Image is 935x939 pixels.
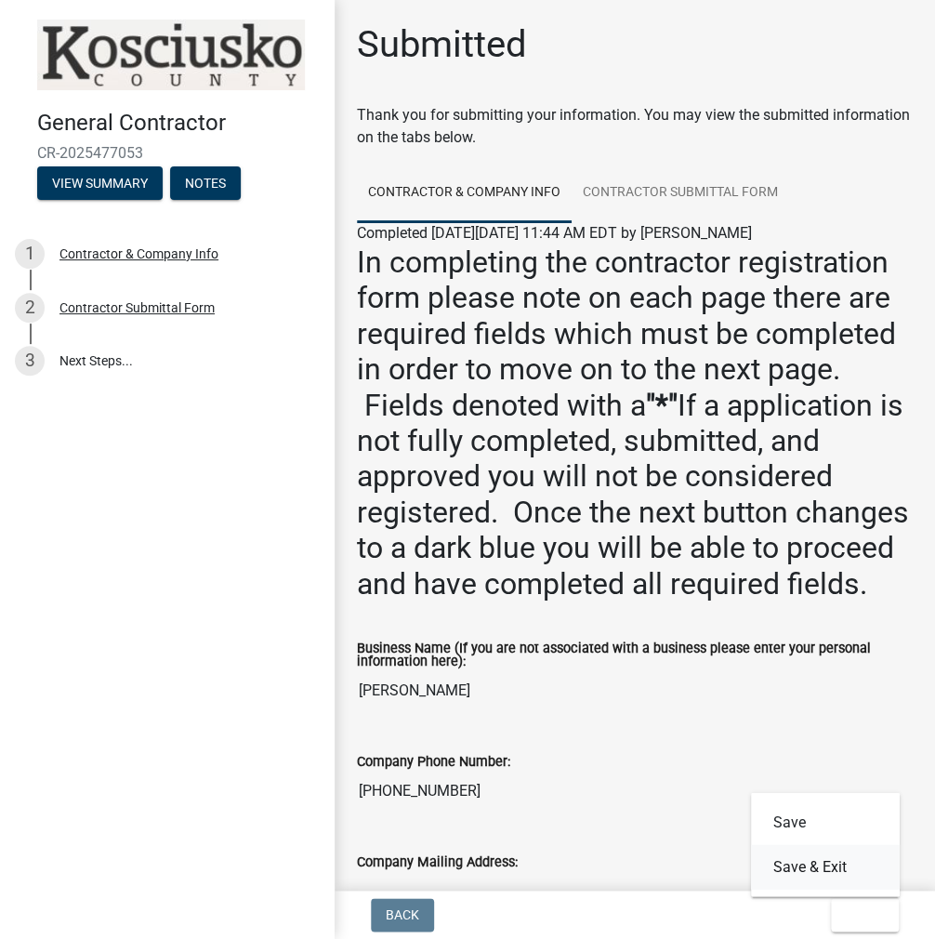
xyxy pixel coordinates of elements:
button: Save & Exit [751,844,900,889]
wm-modal-confirm: Summary [37,177,163,192]
a: Contractor Submittal Form [572,164,789,223]
button: Exit [831,898,899,932]
button: View Summary [37,166,163,200]
div: 2 [15,293,45,323]
label: Company Phone Number: [357,756,510,769]
span: CR-2025477053 [37,144,297,162]
label: Business Name (If you are not associated with a business please enter your personal information h... [357,642,913,669]
div: Exit [751,792,900,896]
h2: In completing the contractor registration form please note on each page there are required fields... [357,245,913,602]
img: Kosciusko County, Indiana [37,20,305,90]
div: Thank you for submitting your information. You may view the submitted information on the tabs below. [357,104,913,149]
div: Contractor & Company Info [59,247,218,260]
wm-modal-confirm: Notes [170,177,241,192]
span: Back [386,907,419,922]
span: Exit [846,907,873,922]
a: Contractor & Company Info [357,164,572,223]
div: 3 [15,346,45,376]
h1: Submitted [357,22,527,67]
button: Save [751,800,900,844]
span: Completed [DATE][DATE] 11:44 AM EDT by [PERSON_NAME] [357,224,752,242]
h4: General Contractor [37,110,320,137]
label: Company Mailing Address: [357,856,518,869]
div: Contractor Submittal Form [59,301,215,314]
button: Notes [170,166,241,200]
button: Back [371,898,434,932]
div: 1 [15,239,45,269]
